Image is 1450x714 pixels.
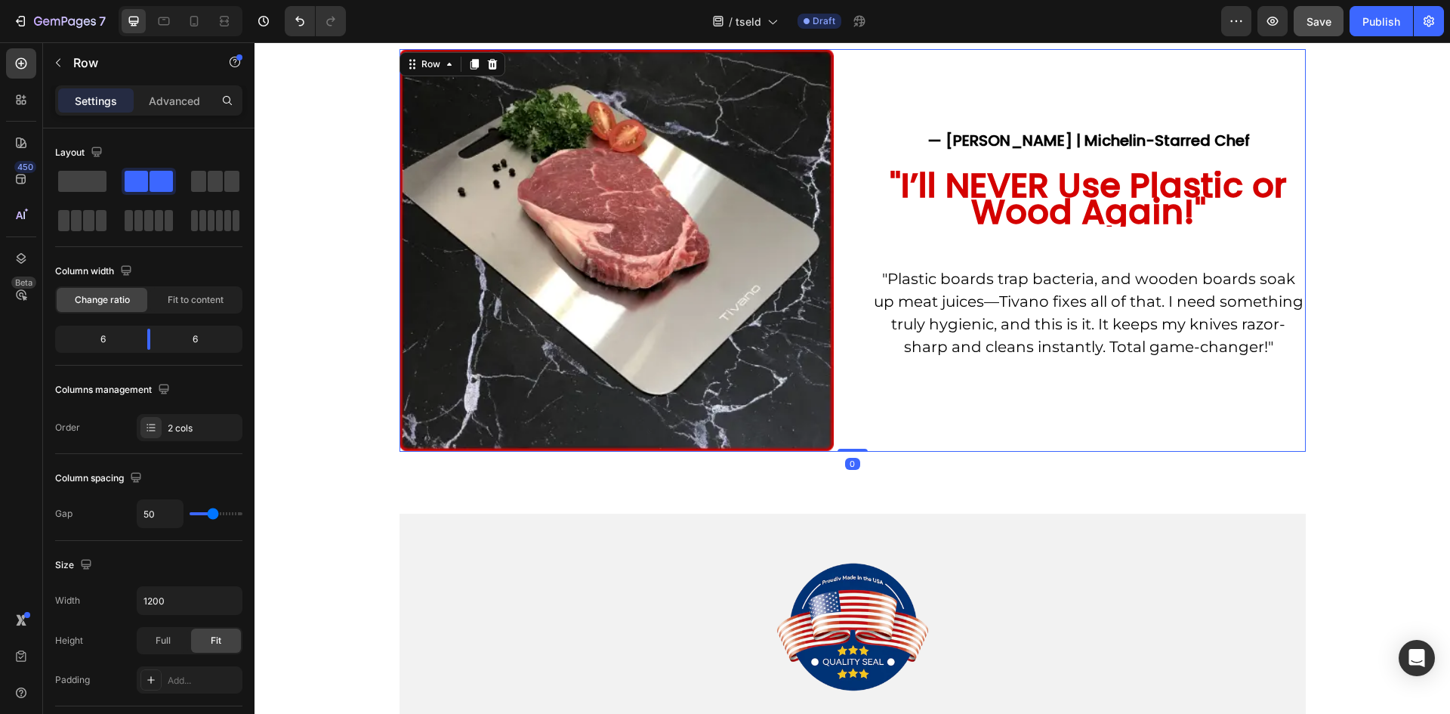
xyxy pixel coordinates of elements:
[149,93,200,109] p: Advanced
[1307,15,1331,28] span: Save
[168,293,224,307] span: Fit to content
[729,14,733,29] span: /
[137,587,242,614] input: Auto
[55,261,135,282] div: Column width
[617,128,1051,184] h2: "I’ll NEVER Use Plastic or Wood Again!"
[617,84,1051,113] h2: — [PERSON_NAME] | Michelin-Starred Chef
[164,15,189,29] div: Row
[55,634,83,648] div: Height
[156,634,171,648] span: Full
[55,380,173,400] div: Columns management
[485,471,711,698] img: 8043bdf3ac6a806566a6c669611ce837_b3859316-9b5d-487d-98ba-5414459ed90b.webp
[162,329,239,350] div: 6
[55,594,80,607] div: Width
[813,14,835,28] span: Draft
[55,468,145,489] div: Column spacing
[55,673,90,687] div: Padding
[6,6,113,36] button: 7
[11,277,36,289] div: Beta
[1294,6,1344,36] button: Save
[1350,6,1413,36] button: Publish
[1362,14,1400,29] div: Publish
[55,421,80,434] div: Order
[1399,640,1435,676] div: Open Intercom Messenger
[75,293,130,307] span: Change ratio
[99,12,106,30] p: 7
[619,225,1050,316] p: "Plastic boards trap bacteria, and wooden boards soak up meat juices—Tivano fixes all of that. I ...
[285,6,346,36] div: Undo/Redo
[55,555,95,576] div: Size
[137,500,183,527] input: Auto
[73,54,202,72] p: Row
[736,14,761,29] span: tseld
[55,143,106,163] div: Layout
[75,93,117,109] p: Settings
[55,507,72,521] div: Gap
[14,161,36,173] div: 450
[168,422,239,435] div: 2 cols
[255,42,1450,714] iframe: Design area
[211,634,221,648] span: Fit
[591,416,606,428] div: 0
[58,329,135,350] div: 6
[168,674,239,688] div: Add...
